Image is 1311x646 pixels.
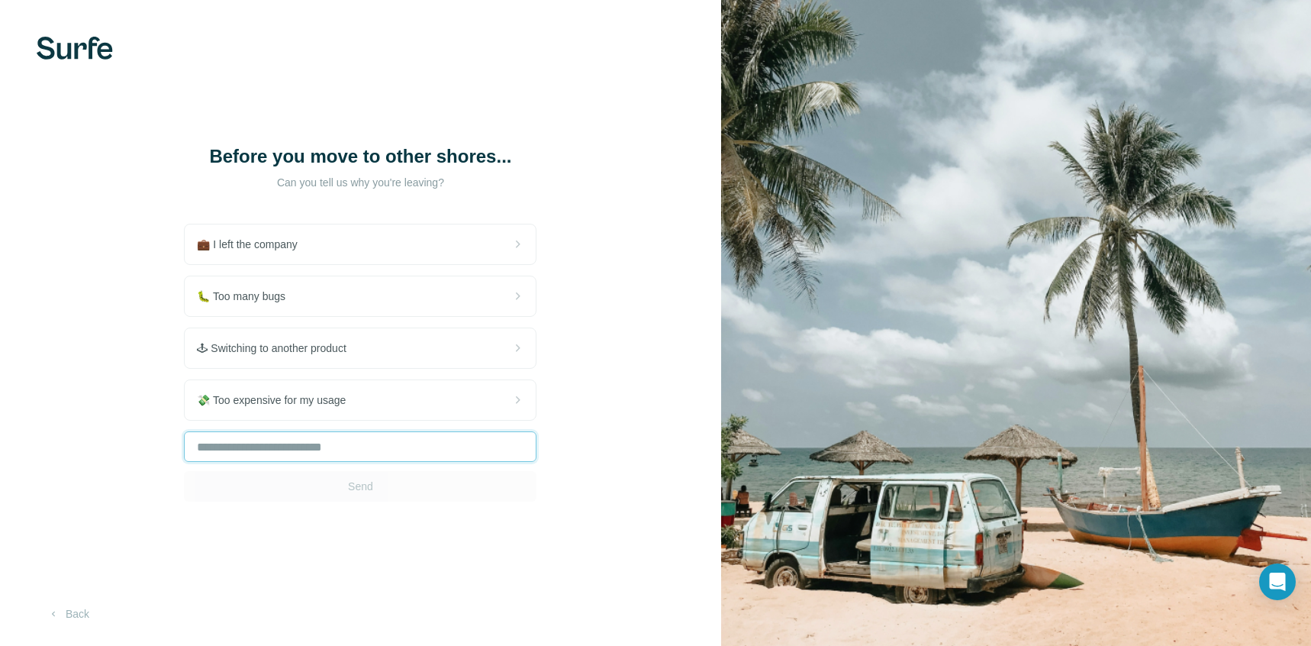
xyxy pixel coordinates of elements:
span: 🐛 Too many bugs [197,289,298,304]
p: Can you tell us why you're leaving? [208,175,513,190]
span: 🕹 Switching to another product [197,341,358,356]
img: Surfe's logo [37,37,113,60]
button: Back [37,600,100,628]
div: Open Intercom Messenger [1259,564,1296,600]
span: 💼 I left the company [197,237,309,252]
h1: Before you move to other shores... [208,144,513,169]
span: 💸 Too expensive for my usage [197,392,358,408]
